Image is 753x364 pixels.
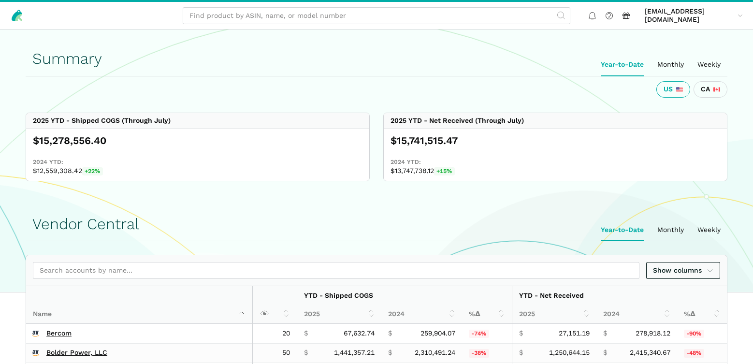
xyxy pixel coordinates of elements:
[645,7,734,24] span: [EMAIL_ADDRESS][DOMAIN_NAME]
[46,329,72,338] a: Bercom
[33,262,639,279] input: Search accounts by name...
[391,167,720,176] span: $13,747,738.12
[677,324,727,343] td: -90.27%
[653,265,714,276] span: Show columns
[646,262,721,279] a: Show columns
[630,349,670,357] span: 2,415,340.67
[462,324,512,343] td: -73.98%
[33,134,362,147] div: $15,278,556.40
[32,216,721,233] h1: Vendor Central
[33,116,171,125] div: 2025 YTD - Shipped COGS (Through July)
[519,291,584,299] strong: YTD - Net Received
[691,54,727,76] ui-tab: Weekly
[434,167,455,176] span: +15%
[388,349,392,357] span: $
[381,305,462,324] th: 2024: activate to sort column ascending
[594,219,651,241] ui-tab: Year-to-Date
[252,324,297,343] td: 20
[462,343,512,363] td: -37.62%
[391,158,720,167] span: 2024 YTD:
[677,343,727,363] td: -48.22%
[82,167,103,176] span: +22%
[33,167,362,176] span: $12,559,308.42
[641,5,746,26] a: [EMAIL_ADDRESS][DOMAIN_NAME]
[252,286,297,324] th: : activate to sort column ascending
[559,329,590,338] span: 27,151.19
[512,305,596,324] th: 2025: activate to sort column ascending
[26,286,252,324] th: Name : activate to sort column descending
[46,349,107,357] a: Bolder Power, LLC
[549,349,590,357] span: 1,250,644.15
[664,85,673,94] span: US
[469,330,489,338] span: -74%
[676,86,683,93] img: 226-united-states-3a775d967d35a21fe9d819e24afa6dfbf763e8f1ec2e2b5a04af89618ae55acb.svg
[519,329,523,338] span: $
[388,329,392,338] span: $
[594,54,651,76] ui-tab: Year-to-Date
[596,305,677,324] th: 2024: activate to sort column ascending
[32,50,721,67] h1: Summary
[334,349,375,357] span: 1,441,357.21
[519,349,523,357] span: $
[713,86,720,93] img: 243-canada-6dcbff6b5ddfbc3d576af9e026b5d206327223395eaa30c1e22b34077c083801.svg
[469,349,489,358] span: -38%
[420,329,455,338] span: 259,904.07
[636,329,670,338] span: 278,918.12
[603,349,607,357] span: $
[415,349,455,357] span: 2,310,491.24
[304,349,308,357] span: $
[252,343,297,363] td: 50
[297,305,381,324] th: 2025: activate to sort column ascending
[701,85,710,94] span: CA
[33,158,362,167] span: 2024 YTD:
[677,305,727,324] th: %Δ: activate to sort column ascending
[391,116,524,125] div: 2025 YTD - Net Received (Through July)
[462,305,512,324] th: %Δ: activate to sort column ascending
[651,54,691,76] ui-tab: Monthly
[691,219,727,241] ui-tab: Weekly
[391,134,720,147] div: $15,741,515.47
[603,329,607,338] span: $
[183,7,570,24] input: Find product by ASIN, name, or model number
[304,291,373,299] strong: YTD - Shipped COGS
[651,219,691,241] ui-tab: Monthly
[684,330,704,338] span: -90%
[684,349,704,358] span: -48%
[304,329,308,338] span: $
[344,329,375,338] span: 67,632.74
